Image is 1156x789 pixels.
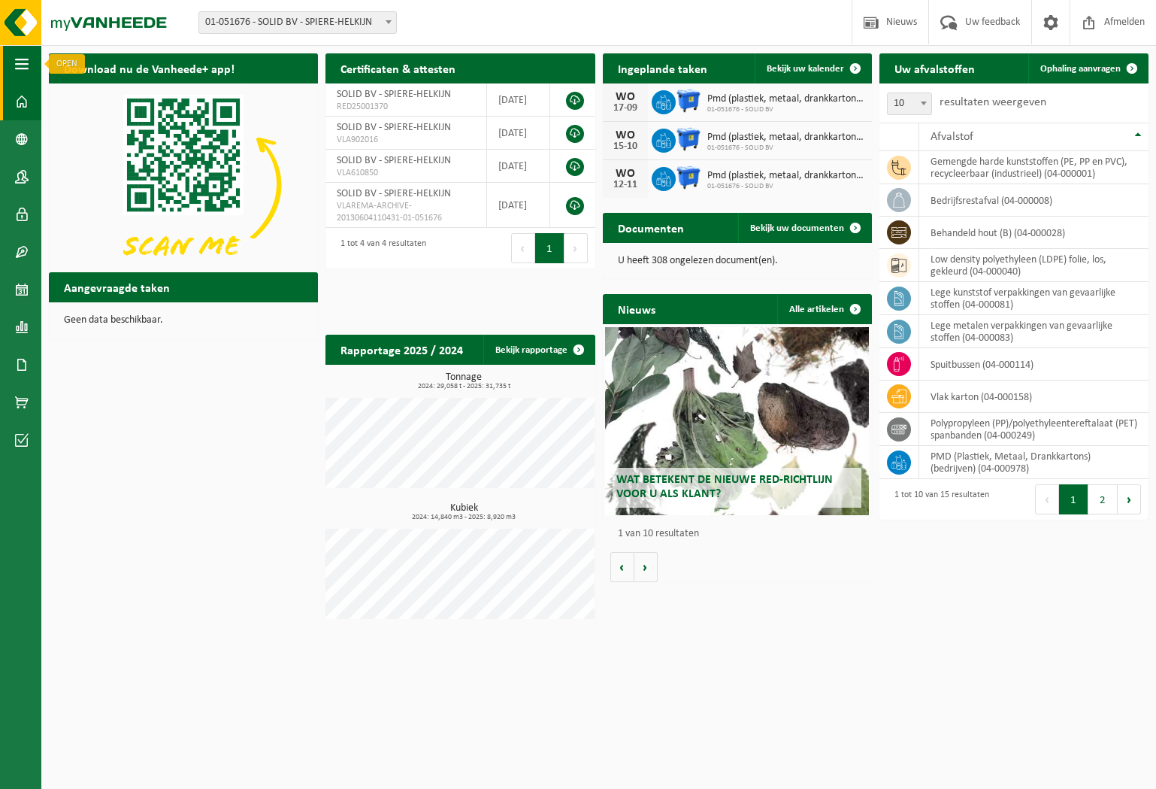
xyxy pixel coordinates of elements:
td: spuitbussen (04-000114) [919,348,1148,381]
img: WB-1100-HPE-BE-01 [676,126,701,152]
h2: Uw afvalstoffen [879,53,990,83]
span: 01-051676 - SOLID BV - SPIERE-HELKIJN [199,12,396,33]
span: Bekijk uw documenten [750,223,844,233]
div: 17-09 [610,103,640,114]
td: [DATE] [487,150,550,183]
td: low density polyethyleen (LDPE) folie, los, gekleurd (04-000040) [919,249,1148,282]
div: 12-11 [610,180,640,190]
button: Previous [511,233,535,263]
td: PMD (Plastiek, Metaal, Drankkartons) (bedrijven) (04-000978) [919,446,1148,479]
span: Afvalstof [931,131,973,143]
td: [DATE] [487,117,550,150]
a: Wat betekent de nieuwe RED-richtlijn voor u als klant? [605,327,869,515]
p: 1 van 10 resultaten [618,529,864,539]
p: U heeft 308 ongelezen document(en). [618,256,857,266]
img: Download de VHEPlus App [49,83,318,286]
button: Volgende [634,552,658,582]
td: gemengde harde kunststoffen (PE, PP en PVC), recycleerbaar (industrieel) (04-000001) [919,151,1148,184]
td: bedrijfsrestafval (04-000008) [919,184,1148,217]
h2: Documenten [603,213,699,242]
div: 15-10 [610,141,640,152]
span: VLA902016 [337,134,475,146]
div: WO [610,168,640,180]
a: Alle artikelen [777,294,870,324]
button: 1 [535,233,564,263]
img: WB-1100-HPE-BE-01 [676,88,701,114]
span: 01-051676 - SOLID BV [707,105,864,114]
a: Bekijk uw kalender [755,53,870,83]
button: 1 [1059,484,1088,514]
span: SOLID BV - SPIERE-HELKIJN [337,155,451,166]
a: Bekijk rapportage [483,335,594,365]
h2: Aangevraagde taken [49,272,185,302]
button: 2 [1088,484,1118,514]
div: WO [610,129,640,141]
span: 2024: 14,840 m3 - 2025: 8,920 m3 [333,514,595,521]
h2: Certificaten & attesten [325,53,471,83]
span: 01-051676 - SOLID BV [707,144,864,153]
td: vlak karton (04-000158) [919,381,1148,413]
img: WB-1100-HPE-BE-01 [676,165,701,190]
span: 2024: 29,058 t - 2025: 31,735 t [333,383,595,390]
span: SOLID BV - SPIERE-HELKIJN [337,188,451,199]
div: WO [610,91,640,103]
span: 01-051676 - SOLID BV - SPIERE-HELKIJN [198,11,397,34]
button: Previous [1035,484,1059,514]
span: Wat betekent de nieuwe RED-richtlijn voor u als klant? [616,474,833,500]
td: polypropyleen (PP)/polyethyleentereftalaat (PET) spanbanden (04-000249) [919,413,1148,446]
td: [DATE] [487,183,550,228]
h2: Nieuws [603,294,670,323]
span: Pmd (plastiek, metaal, drankkartons) (bedrijven) [707,132,864,144]
span: 10 [888,93,931,114]
span: 01-051676 - SOLID BV [707,182,864,191]
h2: Ingeplande taken [603,53,722,83]
h2: Rapportage 2025 / 2024 [325,335,478,364]
td: behandeld hout (B) (04-000028) [919,217,1148,249]
button: Vorige [610,552,634,582]
button: Next [564,233,588,263]
label: resultaten weergeven [940,96,1046,108]
div: 1 tot 10 van 15 resultaten [887,483,989,516]
p: Geen data beschikbaar. [64,315,303,326]
span: 10 [887,93,932,115]
td: [DATE] [487,83,550,117]
td: lege kunststof verpakkingen van gevaarlijke stoffen (04-000081) [919,282,1148,315]
span: VLAREMA-ARCHIVE-20130604110431-01-051676 [337,200,475,224]
span: Pmd (plastiek, metaal, drankkartons) (bedrijven) [707,170,864,182]
h2: Download nu de Vanheede+ app! [49,53,250,83]
h3: Kubiek [333,503,595,521]
span: RED25001370 [337,101,475,113]
a: Bekijk uw documenten [738,213,870,243]
div: 1 tot 4 van 4 resultaten [333,232,426,265]
span: Bekijk uw kalender [767,64,844,74]
span: VLA610850 [337,167,475,179]
span: Pmd (plastiek, metaal, drankkartons) (bedrijven) [707,93,864,105]
td: lege metalen verpakkingen van gevaarlijke stoffen (04-000083) [919,315,1148,348]
span: Ophaling aanvragen [1040,64,1121,74]
h3: Tonnage [333,372,595,390]
span: SOLID BV - SPIERE-HELKIJN [337,89,451,100]
a: Ophaling aanvragen [1028,53,1147,83]
span: SOLID BV - SPIERE-HELKIJN [337,122,451,133]
button: Next [1118,484,1141,514]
